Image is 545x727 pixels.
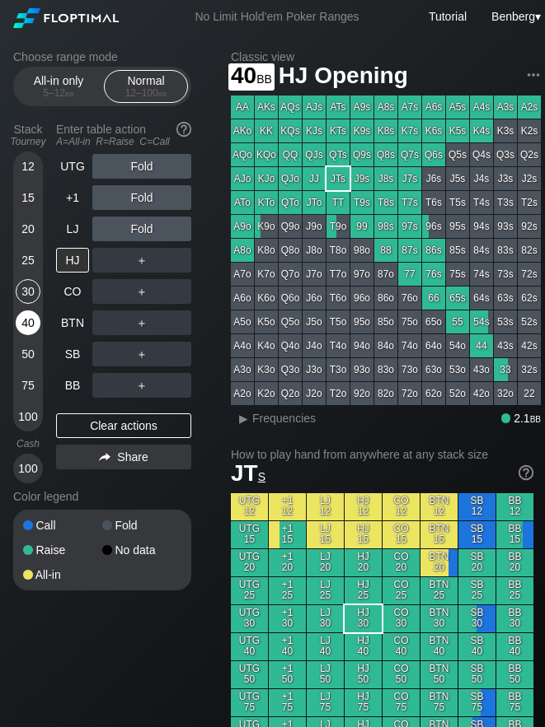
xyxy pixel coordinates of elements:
div: A8s [374,96,397,119]
div: HJ 12 [345,493,382,520]
div: No Limit Hold’em Poker Ranges [170,10,383,27]
div: T5s [446,191,469,214]
div: 22 [518,382,541,405]
div: 5 – 12 [24,87,93,99]
div: 52o [446,382,469,405]
div: UTG 25 [231,577,268,604]
div: Fold [102,520,181,531]
div: J5s [446,167,469,190]
div: SB 40 [458,633,496,660]
div: +1 [56,185,89,210]
div: 99 [350,215,374,238]
div: Q3s [494,143,517,166]
div: Raise [23,544,102,556]
div: AJo [231,167,254,190]
img: Floptimal logo [13,8,119,28]
div: ＋ [92,342,191,366]
div: Clear actions [56,413,191,438]
div: QTo [279,191,302,214]
div: SB 50 [458,661,496,688]
div: Fold [92,217,191,241]
div: 62s [518,287,541,310]
span: HJ Opening [276,63,411,91]
div: KQs [279,119,302,142]
div: A=All-in R=Raise C=Call [56,136,191,147]
div: ▸ [233,408,254,428]
div: K6s [422,119,445,142]
div: J2o [303,382,326,405]
div: SB 75 [458,689,496,716]
div: +1 15 [269,521,306,548]
div: T9o [327,215,350,238]
div: 33 [494,358,517,381]
div: SB 15 [458,521,496,548]
div: J7o [303,263,326,286]
div: T9s [350,191,374,214]
div: JTs [327,167,350,190]
div: 43o [470,358,493,381]
div: 94o [350,334,374,357]
div: Q6s [422,143,445,166]
div: ＋ [92,373,191,398]
div: 83s [494,239,517,262]
div: UTG 12 [231,493,268,520]
div: 65s [446,287,469,310]
div: A8o [231,239,254,262]
span: bb [256,68,272,86]
div: T8s [374,191,397,214]
div: SB 20 [458,549,496,576]
div: T4o [327,334,350,357]
span: s [258,466,265,484]
div: BTN 25 [420,577,458,604]
div: 73s [494,263,517,286]
div: BB 50 [496,661,533,688]
div: J8s [374,167,397,190]
div: 64s [470,287,493,310]
div: 82s [518,239,541,262]
h2: Classic view [231,50,541,63]
div: 66 [422,287,445,310]
div: +1 30 [269,605,306,632]
div: J4s [470,167,493,190]
div: BB [56,373,89,398]
div: 20 [16,217,40,241]
div: ＋ [92,248,191,273]
div: 53s [494,310,517,333]
div: 95s [446,215,469,238]
div: BTN 30 [420,605,458,632]
div: QQ [279,143,302,166]
div: BTN 12 [420,493,458,520]
div: 97o [350,263,374,286]
div: 77 [398,263,421,286]
div: SB 30 [458,605,496,632]
div: +1 50 [269,661,306,688]
div: LJ 75 [307,689,344,716]
div: 92o [350,382,374,405]
div: 93o [350,358,374,381]
div: 76s [422,263,445,286]
div: K6o [255,287,278,310]
div: LJ 20 [307,549,344,576]
div: Q6o [279,287,302,310]
div: +1 40 [269,633,306,660]
div: 87s [398,239,421,262]
div: 53o [446,358,469,381]
div: CO 12 [383,493,420,520]
div: HJ 75 [345,689,382,716]
div: UTG 30 [231,605,268,632]
div: A2s [518,96,541,119]
div: 74s [470,263,493,286]
div: KJs [303,119,326,142]
div: A4o [231,334,254,357]
div: 52s [518,310,541,333]
div: 75 [16,373,40,398]
div: 54o [446,334,469,357]
div: UTG 20 [231,549,268,576]
div: JJ [303,167,326,190]
div: HJ 50 [345,661,382,688]
div: K3s [494,119,517,142]
div: J7s [398,167,421,190]
div: 62o [422,382,445,405]
div: T4s [470,191,493,214]
div: K5o [255,310,278,333]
